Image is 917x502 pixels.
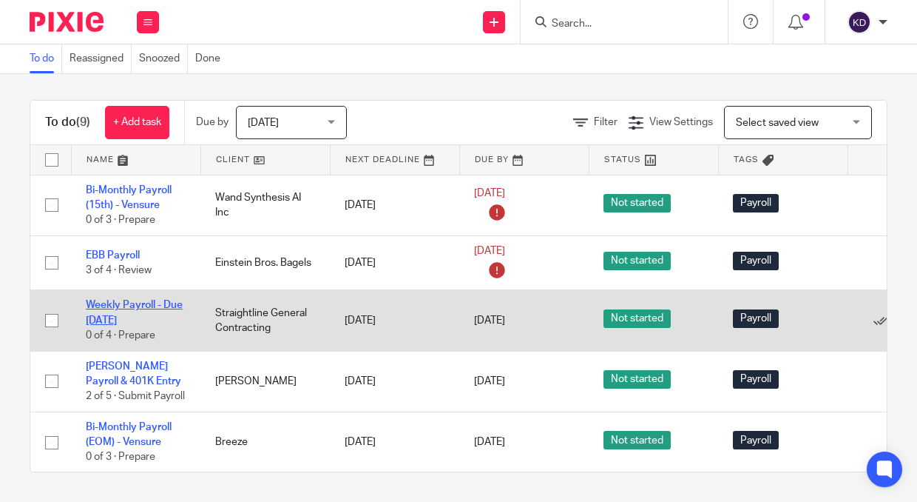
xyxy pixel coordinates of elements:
span: Select saved view [736,118,819,128]
a: Mark as done [873,313,896,328]
span: Payroll [733,309,779,328]
span: [DATE] [474,437,505,447]
td: [DATE] [330,290,459,351]
td: [PERSON_NAME] [200,351,330,412]
span: Not started [603,194,671,212]
span: Filter [594,117,617,127]
span: Not started [603,309,671,328]
span: Payroll [733,370,779,389]
a: Snoozed [139,44,188,73]
span: 0 of 3 · Prepare [86,452,155,463]
span: Tags [734,155,759,164]
a: [PERSON_NAME] Payroll & 401K Entry [86,361,181,386]
td: [DATE] [330,175,459,235]
td: Straightline General Contracting [200,290,330,351]
span: 0 of 4 · Prepare [86,330,155,341]
a: EBB Payroll [86,250,140,261]
td: [DATE] [330,351,459,412]
span: Not started [603,431,671,449]
td: [DATE] [330,235,459,290]
span: 3 of 4 · Review [86,265,152,275]
span: 2 of 5 · Submit Payroll [86,391,185,401]
span: [DATE] [474,246,505,256]
span: Payroll [733,194,779,212]
a: Bi-Monthly Payroll (EOM) - Vensure [86,422,172,447]
td: Breeze [200,412,330,472]
a: Bi-Monthly Payroll (15th) - Vensure [86,185,172,210]
td: Wand Synthesis AI Inc [200,175,330,235]
img: svg%3E [847,10,871,34]
a: To do [30,44,62,73]
span: [DATE] [474,315,505,326]
a: Done [195,44,228,73]
td: [DATE] [330,412,459,472]
a: Reassigned [70,44,132,73]
a: Weekly Payroll - Due [DATE] [86,300,183,325]
img: Pixie [30,12,104,32]
span: [DATE] [248,118,279,128]
span: Payroll [733,252,779,270]
a: + Add task [105,106,169,139]
span: (9) [76,116,90,128]
td: Einstein Bros. Bagels [200,235,330,290]
span: View Settings [649,117,713,127]
input: Search [550,18,683,31]
span: [DATE] [474,188,505,198]
span: 0 of 3 · Prepare [86,215,155,225]
span: Not started [603,252,671,270]
span: Not started [603,370,671,389]
p: Due by [196,115,229,130]
span: Payroll [733,431,779,449]
h1: To do [45,115,90,130]
span: [DATE] [474,376,505,386]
